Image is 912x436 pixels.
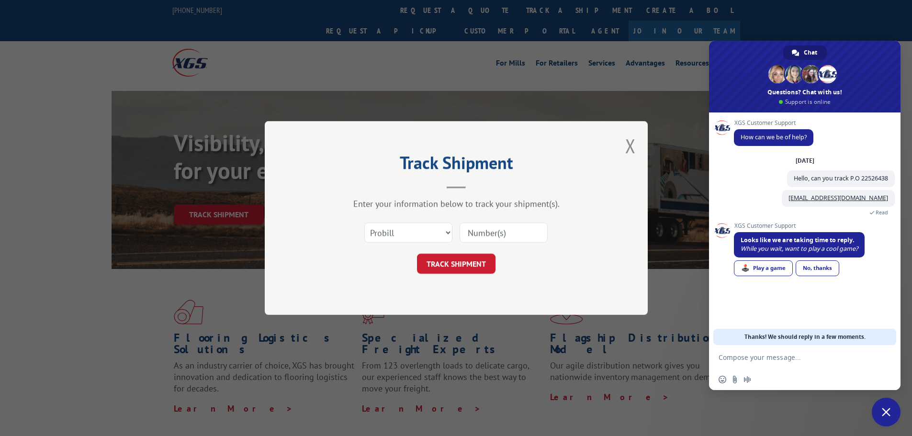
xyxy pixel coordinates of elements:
[804,45,817,60] span: Chat
[734,120,813,126] span: XGS Customer Support
[796,260,839,276] div: No, thanks
[741,264,750,272] span: 🕹️
[625,133,636,158] button: Close modal
[313,198,600,209] div: Enter your information below to track your shipment(s).
[741,133,807,141] span: How can we be of help?
[731,376,739,383] span: Send a file
[719,376,726,383] span: Insert an emoji
[741,236,855,244] span: Looks like we are taking time to reply.
[741,245,858,253] span: While you wait, want to play a cool game?
[313,156,600,174] h2: Track Shipment
[794,174,888,182] span: Hello, can you track P.O 22526438
[796,158,814,164] div: [DATE]
[744,329,866,345] span: Thanks! We should reply in a few moments.
[719,353,870,362] textarea: Compose your message...
[876,209,888,216] span: Read
[788,194,888,202] a: [EMAIL_ADDRESS][DOMAIN_NAME]
[872,398,901,426] div: Close chat
[734,260,793,276] div: Play a game
[734,223,865,229] span: XGS Customer Support
[417,254,495,274] button: TRACK SHIPMENT
[460,223,548,243] input: Number(s)
[743,376,751,383] span: Audio message
[783,45,827,60] div: Chat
